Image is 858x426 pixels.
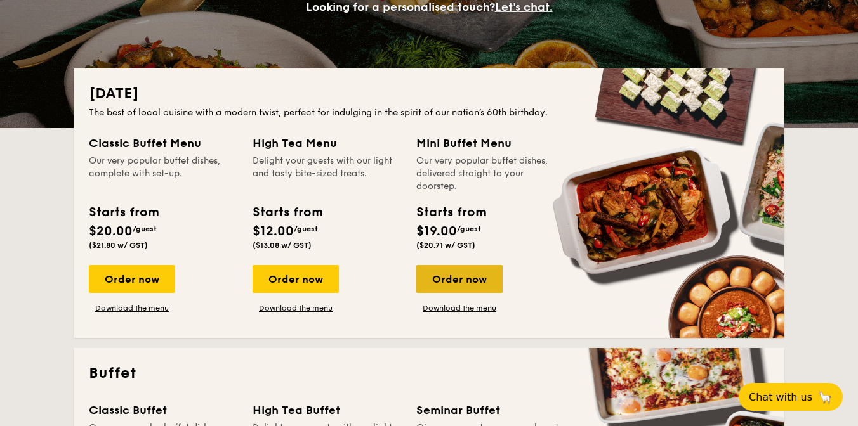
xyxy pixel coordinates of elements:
[253,241,312,250] span: ($13.08 w/ GST)
[253,303,339,313] a: Download the menu
[89,155,237,193] div: Our very popular buffet dishes, complete with set-up.
[294,224,318,233] span: /guest
[253,224,294,239] span: $12.00
[89,134,237,152] div: Classic Buffet Menu
[89,265,175,293] div: Order now
[416,224,457,239] span: $19.00
[749,391,812,403] span: Chat with us
[89,401,237,419] div: Classic Buffet
[457,224,481,233] span: /guest
[416,265,503,293] div: Order now
[253,265,339,293] div: Order now
[89,224,133,239] span: $20.00
[89,84,769,104] h2: [DATE]
[253,203,322,222] div: Starts from
[89,106,769,119] div: The best of local cuisine with a modern twist, perfect for indulging in the spirit of our nation’...
[253,134,401,152] div: High Tea Menu
[739,383,843,411] button: Chat with us🦙
[253,155,401,193] div: Delight your guests with our light and tasty bite-sized treats.
[416,203,485,222] div: Starts from
[89,241,148,250] span: ($21.80 w/ GST)
[817,390,833,404] span: 🦙
[89,303,175,313] a: Download the menu
[416,134,565,152] div: Mini Buffet Menu
[416,401,565,419] div: Seminar Buffet
[89,363,769,384] h2: Buffet
[416,303,503,313] a: Download the menu
[416,241,475,250] span: ($20.71 w/ GST)
[133,224,157,233] span: /guest
[253,401,401,419] div: High Tea Buffet
[89,203,158,222] div: Starts from
[416,155,565,193] div: Our very popular buffet dishes, delivered straight to your doorstep.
